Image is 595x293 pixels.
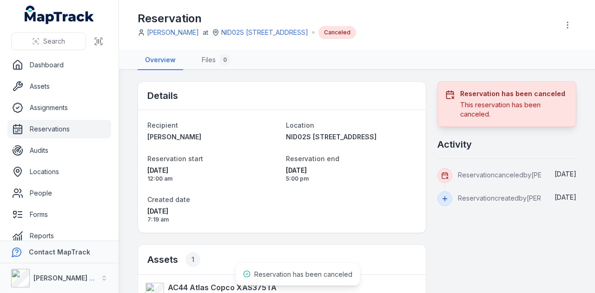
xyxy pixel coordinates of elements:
[147,89,178,102] h2: Details
[147,175,278,182] span: 12:00 am
[7,77,111,96] a: Assets
[7,205,111,224] a: Forms
[221,28,308,37] a: NID02S [STREET_ADDRESS]
[29,248,90,256] strong: Contact MapTrack
[7,163,111,181] a: Locations
[203,28,208,37] span: at
[7,184,111,202] a: People
[254,270,352,278] span: Reservation has been canceled
[185,252,200,267] div: 1
[147,195,190,203] span: Created date
[25,6,94,24] a: MapTrack
[458,194,579,202] span: Reservation created by [PERSON_NAME]
[147,28,199,37] a: [PERSON_NAME]
[219,54,231,65] div: 0
[147,132,278,142] a: [PERSON_NAME]
[138,11,356,26] h1: Reservation
[555,193,576,201] span: [DATE]
[147,252,200,267] h2: Assets
[194,51,238,70] a: Files0
[286,166,417,175] span: [DATE]
[147,155,203,163] span: Reservation start
[11,33,86,50] button: Search
[437,138,472,151] h2: Activity
[286,133,377,141] span: NID02S [STREET_ADDRESS]
[33,274,110,282] strong: [PERSON_NAME] Group
[460,89,569,98] h3: Reservation has been canceled
[460,100,569,119] div: This reservation has been canceled.
[286,132,417,142] a: NID02S [STREET_ADDRESS]
[147,207,278,216] span: [DATE]
[286,166,417,182] time: 05/09/2025, 5:00:00 pm
[555,170,576,178] span: [DATE]
[43,37,65,46] span: Search
[147,216,278,223] span: 7:19 am
[138,51,183,70] a: Overview
[147,166,278,182] time: 04/09/2025, 12:00:00 am
[147,121,178,129] span: Recipient
[7,120,111,138] a: Reservations
[555,193,576,201] time: 02/09/2025, 7:19:51 am
[7,141,111,160] a: Audits
[147,166,278,175] span: [DATE]
[168,282,277,293] strong: AC44 Atlas Copco XAS375TA
[318,26,356,39] div: Canceled
[286,121,314,129] span: Location
[7,227,111,245] a: Reports
[7,56,111,74] a: Dashboard
[286,155,339,163] span: Reservation end
[7,98,111,117] a: Assignments
[286,175,417,182] span: 5:00 pm
[555,170,576,178] time: 02/09/2025, 9:05:42 am
[458,171,583,179] span: Reservation canceled by [PERSON_NAME]
[147,207,278,223] time: 02/09/2025, 7:19:51 am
